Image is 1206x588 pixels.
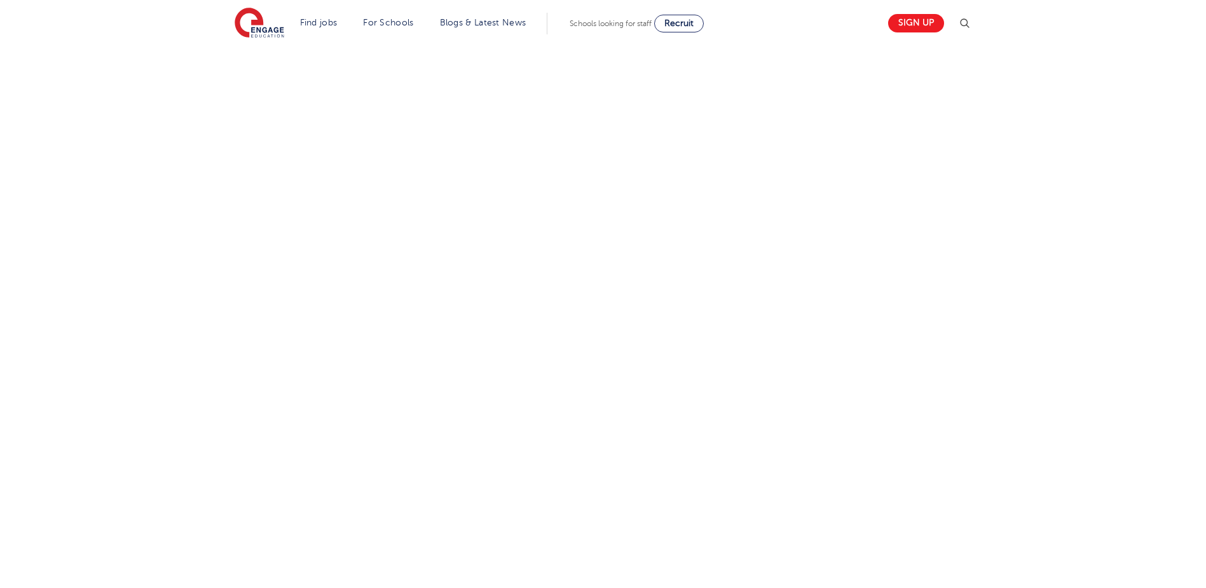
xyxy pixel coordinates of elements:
[300,18,338,27] a: Find jobs
[664,18,694,28] span: Recruit
[235,8,284,39] img: Engage Education
[654,15,704,32] a: Recruit
[291,22,915,542] iframe: Form
[363,18,413,27] a: For Schools
[888,14,944,32] a: Sign up
[570,19,652,28] span: Schools looking for staff
[440,18,526,27] a: Blogs & Latest News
